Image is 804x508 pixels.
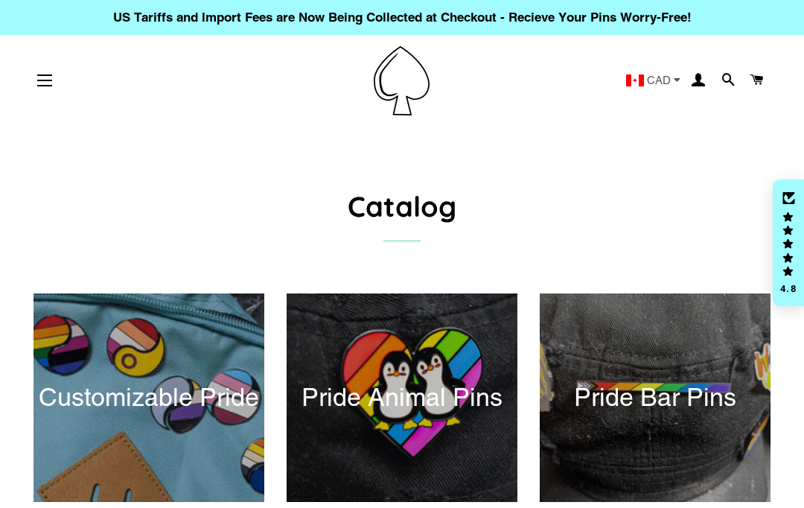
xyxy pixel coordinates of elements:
img: Pin-Ace [374,46,430,115]
a: Pride Bar Pins [540,293,770,502]
a: Customizable Pride [33,293,264,502]
span: CAD [647,74,671,86]
div: Click to open Judge.me floating reviews tab [773,180,804,306]
a: Pride Animal Pins [287,293,517,502]
div: 4.8 [779,284,797,293]
h1: Catalog [33,186,770,226]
